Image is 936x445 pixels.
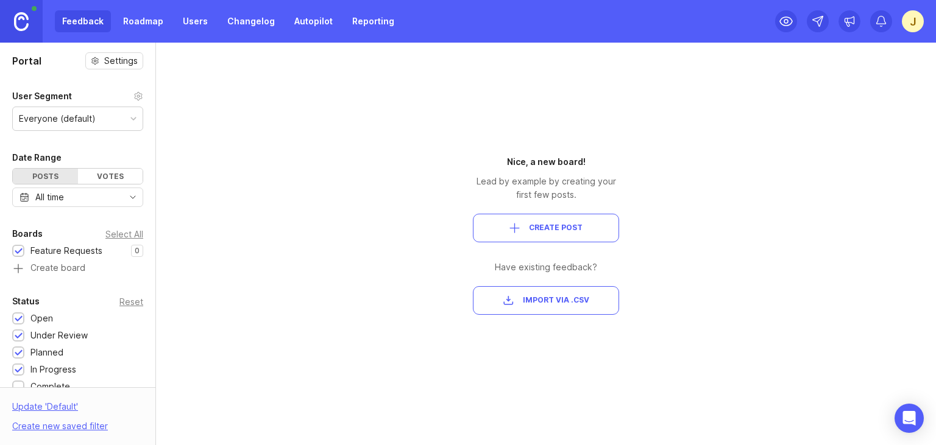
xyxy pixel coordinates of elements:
[12,150,62,165] div: Date Range
[473,214,619,242] button: Create Post
[35,191,64,204] div: All time
[135,246,140,256] p: 0
[13,169,78,184] div: Posts
[175,10,215,32] a: Users
[895,404,924,433] div: Open Intercom Messenger
[473,155,619,169] div: Nice, a new board!
[523,295,589,306] span: Import via .csv
[14,12,29,31] img: Canny Home
[30,244,102,258] div: Feature Requests
[19,112,96,125] div: Everyone (default)
[345,10,402,32] a: Reporting
[12,54,41,68] h1: Portal
[30,329,88,342] div: Under Review
[30,363,76,376] div: In Progress
[12,400,78,419] div: Update ' Default '
[116,10,171,32] a: Roadmap
[902,10,924,32] button: J
[104,55,138,67] span: Settings
[123,192,143,202] svg: toggle icon
[473,286,619,315] button: Import via .csv
[12,89,72,103] div: User Segment
[30,346,63,359] div: Planned
[12,294,40,309] div: Status
[473,175,619,201] div: Lead by example by creating your first few posts.
[220,10,282,32] a: Changelog
[119,298,143,305] div: Reset
[30,312,53,325] div: Open
[12,226,43,241] div: Boards
[105,231,143,237] div: Select All
[287,10,340,32] a: Autopilot
[78,169,143,184] div: Votes
[473,261,619,274] div: Have existing feedback?
[12,419,108,433] div: Create new saved filter
[85,52,143,69] button: Settings
[12,264,143,275] a: Create board
[30,380,70,393] div: Complete
[529,223,583,233] span: Create Post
